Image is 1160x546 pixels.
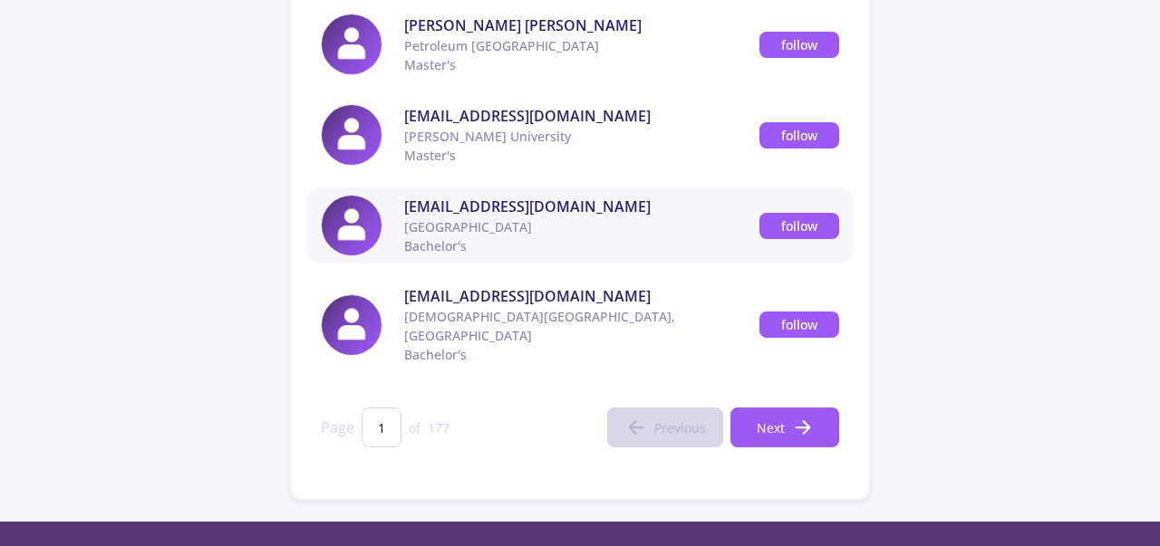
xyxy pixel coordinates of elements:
[306,278,854,371] a: [EMAIL_ADDRESS][DOMAIN_NAME][DEMOGRAPHIC_DATA][GEOGRAPHIC_DATA], [GEOGRAPHIC_DATA]Bachelor'sfollow
[404,55,759,74] span: Master's
[306,6,854,82] a: [PERSON_NAME] [PERSON_NAME]Petroleum [GEOGRAPHIC_DATA]Master'sfollow
[321,417,354,438] span: Page
[306,187,854,263] a: [EMAIL_ADDRESS][DOMAIN_NAME][GEOGRAPHIC_DATA]Bachelor'sfollow
[759,122,839,148] button: follow
[404,105,759,127] span: [EMAIL_ADDRESS][DOMAIN_NAME]
[428,418,449,437] span: 177
[404,36,759,55] span: Petroleum [GEOGRAPHIC_DATA]
[409,418,420,437] span: of
[759,311,839,338] button: follow
[404,307,759,345] span: [DEMOGRAPHIC_DATA][GEOGRAPHIC_DATA], [GEOGRAPHIC_DATA]
[404,196,759,217] span: [EMAIL_ADDRESS][DOMAIN_NAME]
[306,97,854,173] a: [EMAIL_ADDRESS][DOMAIN_NAME][PERSON_NAME] UniversityMaster'sfollow
[654,418,706,437] span: Previous
[759,32,839,58] button: follow
[404,345,759,364] span: Bachelor's
[404,236,759,255] span: Bachelor's
[730,407,839,447] button: Next
[607,407,723,447] button: Previous
[757,418,785,437] span: Next
[404,217,759,236] span: [GEOGRAPHIC_DATA]
[404,285,759,307] span: [EMAIL_ADDRESS][DOMAIN_NAME]
[759,213,839,239] button: follow
[404,14,759,36] span: [PERSON_NAME] [PERSON_NAME]
[404,127,759,146] span: [PERSON_NAME] University
[404,146,759,165] span: Master's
